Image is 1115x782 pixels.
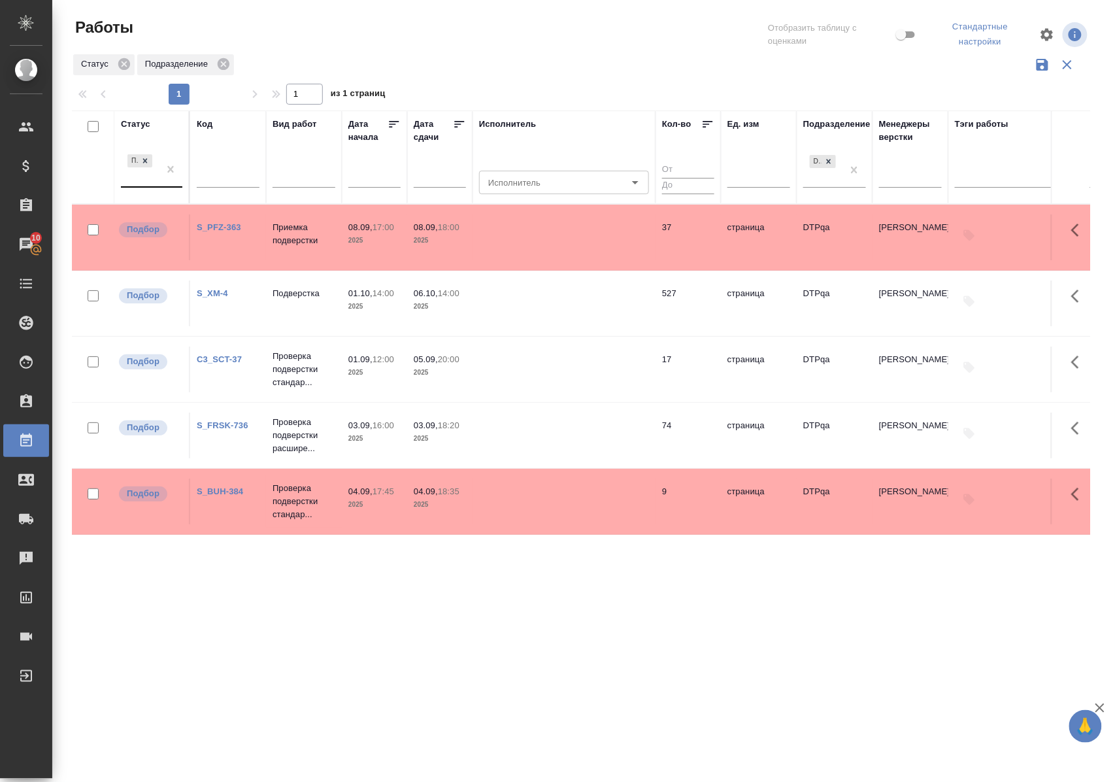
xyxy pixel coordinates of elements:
div: Статус [73,54,135,75]
p: 01.09, [348,354,373,364]
p: [PERSON_NAME] [879,287,942,300]
td: DTPqa [797,214,873,260]
td: DTPqa [797,280,873,326]
button: Здесь прячутся важные кнопки [1063,214,1095,246]
div: Ед. изм [727,118,759,131]
p: 2025 [414,300,466,313]
p: 03.09, [348,420,373,430]
div: Можно подбирать исполнителей [118,287,182,305]
p: Подбор [127,487,159,500]
p: 2025 [414,432,466,445]
button: Добавить тэги [955,287,984,316]
td: 9 [656,479,721,524]
span: Работы [72,17,133,38]
td: DTPqa [797,479,873,524]
button: 🙏 [1069,710,1102,743]
div: Дата сдачи [414,118,453,144]
td: DTPqa [797,413,873,458]
p: [PERSON_NAME] [879,485,942,498]
td: 74 [656,413,721,458]
div: Тэги работы [955,118,1008,131]
div: Вид работ [273,118,317,131]
p: Проверка подверстки стандар... [273,482,335,521]
div: Код [197,118,212,131]
p: 08.09, [348,222,373,232]
td: страница [721,413,797,458]
button: Добавить тэги [955,353,984,382]
p: 2025 [414,498,466,511]
span: из 1 страниц [331,86,386,105]
p: 06.10, [414,288,438,298]
p: [PERSON_NAME] [879,221,942,234]
p: 04.09, [414,486,438,496]
div: DTPqa [808,154,837,170]
p: 16:00 [373,420,394,430]
p: 17:45 [373,486,394,496]
td: страница [721,280,797,326]
p: 05.09, [414,354,438,364]
p: 18:20 [438,420,459,430]
p: 18:35 [438,486,459,496]
p: 2025 [348,300,401,313]
p: 2025 [348,366,401,379]
button: Open [626,173,644,192]
div: Можно подбирать исполнителей [118,419,182,437]
div: Дата начала [348,118,388,144]
div: Можно подбирать исполнителей [118,353,182,371]
a: C3_SCT-37 [197,354,242,364]
p: Проверка подверстки расшире... [273,416,335,455]
div: Менеджеры верстки [879,118,942,144]
td: 37 [656,214,721,260]
a: S_BUH-384 [197,486,243,496]
p: 2025 [414,366,466,379]
p: Подбор [127,355,159,368]
span: Посмотреть информацию [1063,22,1090,47]
span: Отобразить таблицу с оценками [768,22,893,48]
p: 18:00 [438,222,459,232]
p: Подбор [127,421,159,434]
p: Подразделение [145,58,212,71]
p: 14:00 [373,288,394,298]
button: Добавить тэги [955,485,984,514]
button: Здесь прячутся важные кнопки [1063,479,1095,510]
p: 2025 [348,432,401,445]
input: До [662,178,714,194]
div: Подбор [126,153,154,169]
p: Подверстка [273,287,335,300]
div: Подразделение [137,54,234,75]
td: страница [721,347,797,392]
p: 2025 [348,234,401,247]
p: [PERSON_NAME] [879,419,942,432]
a: S_PFZ-363 [197,222,241,232]
span: 10 [24,231,48,245]
p: 04.09, [348,486,373,496]
a: S_FRSK-736 [197,420,248,430]
div: Подбор [127,154,138,168]
p: Подбор [127,289,159,302]
input: От [662,162,714,178]
td: страница [721,479,797,524]
p: 2025 [414,234,466,247]
p: 2025 [348,498,401,511]
a: S_XM-4 [197,288,228,298]
p: Приемка подверстки [273,221,335,247]
button: Здесь прячутся важные кнопки [1063,280,1095,312]
a: 10 [3,228,49,261]
p: 08.09, [414,222,438,232]
button: Сбросить фильтры [1055,52,1080,77]
p: Статус [81,58,113,71]
p: 17:00 [373,222,394,232]
span: 🙏 [1074,713,1097,740]
p: Подбор [127,223,159,236]
td: страница [721,214,797,260]
div: Исполнитель [479,118,537,131]
div: Кол-во [662,118,691,131]
button: Добавить тэги [955,419,984,448]
p: 03.09, [414,420,438,430]
p: Проверка подверстки стандар... [273,350,335,389]
button: Сохранить фильтры [1030,52,1055,77]
div: DTPqa [810,155,822,169]
button: Здесь прячутся важные кнопки [1063,347,1095,378]
div: Подразделение [803,118,871,131]
div: split button [929,17,1031,52]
